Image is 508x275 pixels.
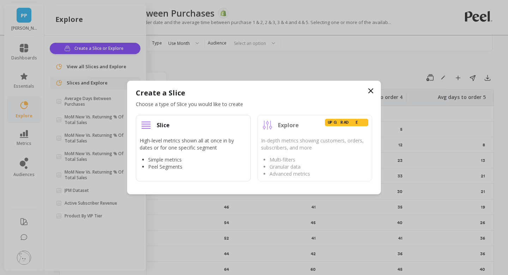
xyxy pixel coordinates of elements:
img: new regular slice [140,119,152,131]
li: Peel Segments [148,163,247,170]
li: Advanced metrics [270,170,368,177]
img: new explore slice [261,119,274,131]
h3: Slice [157,122,170,129]
h3: Explore [278,122,299,129]
li: Multi-filters [270,156,368,163]
p: In-depth metrics showing customers, orders, subscribers, and more [261,137,368,151]
p: Choose a type of Slice you would like to create [136,101,372,108]
li: Granular data [270,163,368,170]
li: Simple metrics [148,156,247,163]
h2: Create a Slice [136,88,372,98]
p: High-level metrics shown all at once in by dates or for one specific segment [140,137,247,151]
div: Upgrade [325,119,368,126]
